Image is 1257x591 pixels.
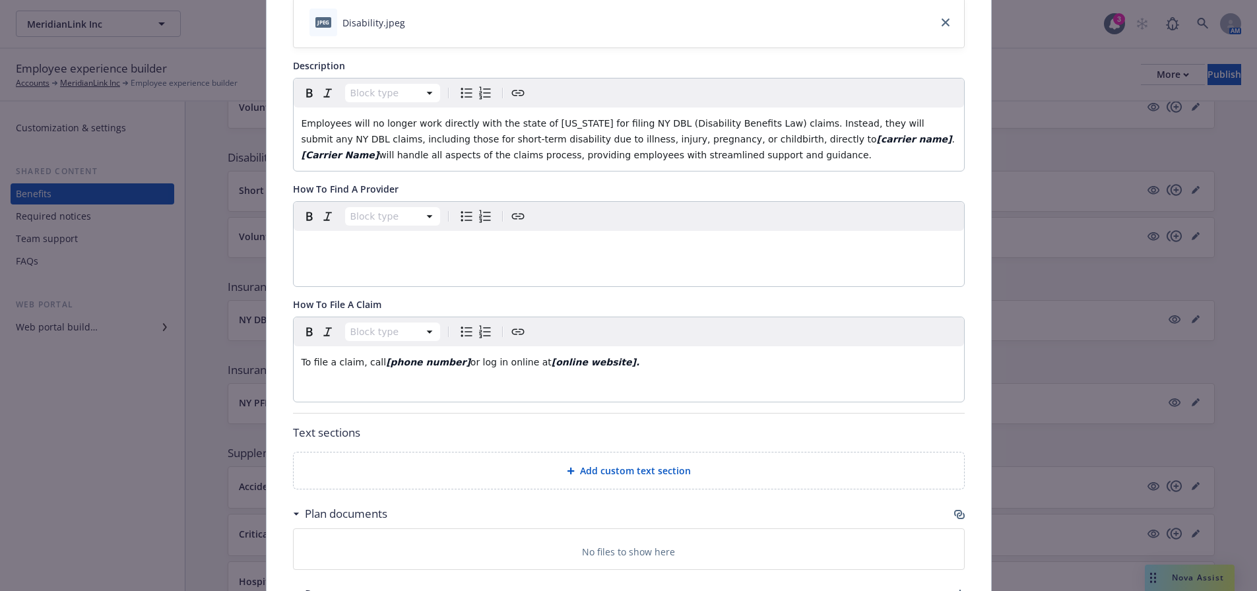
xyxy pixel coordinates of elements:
button: Block type [345,84,440,102]
button: Create link [509,323,527,341]
button: Numbered list [476,323,494,341]
button: Italic [319,207,337,226]
div: Plan documents [293,505,387,522]
button: Create link [509,207,527,226]
div: toggle group [457,323,494,341]
span: How To Find A Provider [293,183,399,195]
button: Italic [319,84,337,102]
span: . [951,134,954,144]
div: editable markdown [294,346,964,378]
button: Block type [345,323,440,341]
button: Bulleted list [457,323,476,341]
span: Add custom text section [580,464,691,478]
div: editable markdown [294,231,964,263]
button: Bulleted list [457,207,476,226]
h3: Plan documents [305,505,387,522]
div: Add custom text section [293,452,965,489]
strong: [online website]. [552,357,639,367]
p: No files to show here [582,545,675,559]
button: download file [410,16,421,30]
div: toggle group [457,207,494,226]
button: Bulleted list [457,84,476,102]
button: Numbered list [476,84,494,102]
button: Bold [300,84,319,102]
button: Bold [300,207,319,226]
span: To file a claim, call [302,357,387,367]
button: Bold [300,323,319,341]
span: jpeg [315,17,331,27]
button: Create link [509,84,527,102]
p: Text sections [293,424,965,441]
strong: [Carrier Name] [302,150,379,160]
div: editable markdown [294,108,964,171]
div: toggle group [457,84,494,102]
span: or log in online at [470,357,552,367]
a: close [938,15,953,30]
span: How To File A Claim [293,298,381,311]
strong: [carrier name] [877,134,952,144]
strong: [phone number] [386,357,470,367]
button: Block type [345,207,440,226]
span: will handle all aspects of the claims process, providing employees with streamlined support and g... [379,150,872,160]
span: Description [293,59,345,72]
span: Employees will no longer work directly with the state of [US_STATE] for filing NY DBL (Disability... [302,118,928,144]
button: Italic [319,323,337,341]
button: Numbered list [476,207,494,226]
div: Disability.jpeg [342,16,405,30]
